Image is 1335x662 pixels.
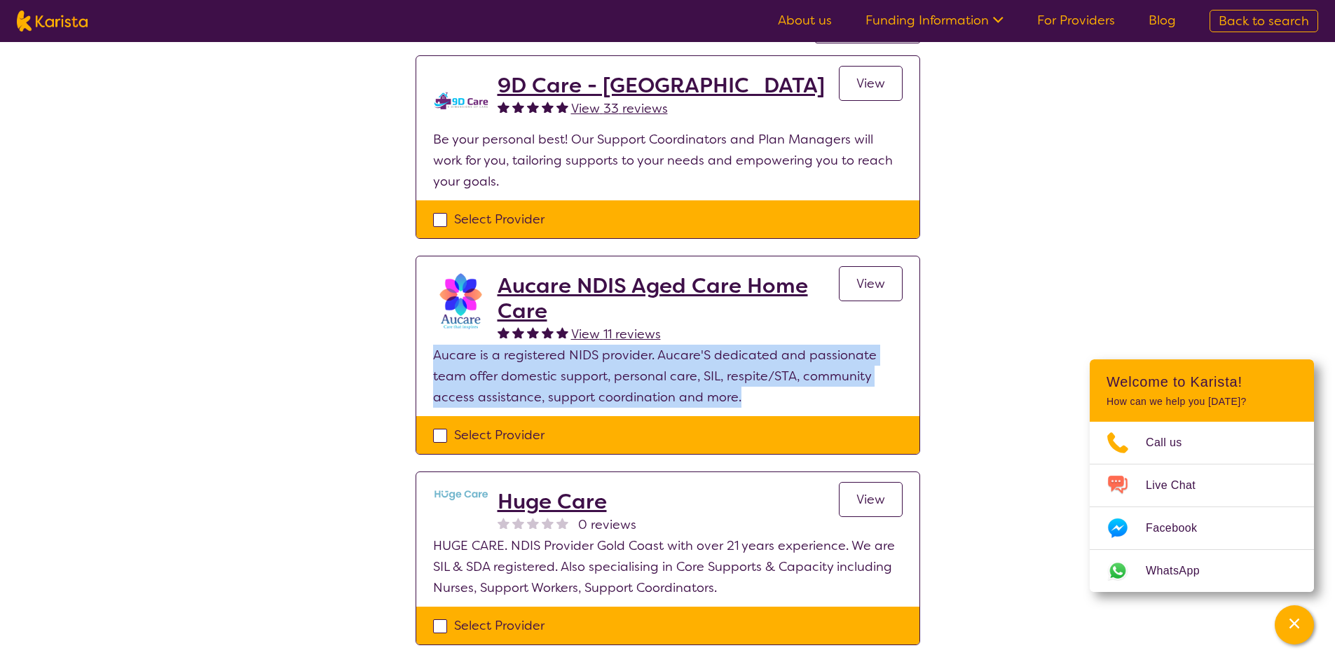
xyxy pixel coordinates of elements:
a: About us [778,12,832,29]
ul: Choose channel [1090,422,1314,592]
img: fullstar [527,326,539,338]
img: fullstar [527,101,539,113]
span: View [856,491,885,508]
img: fullstar [498,101,509,113]
img: Karista logo [17,11,88,32]
a: View 33 reviews [571,98,668,119]
span: Facebook [1146,518,1214,539]
img: nonereviewstar [556,517,568,529]
span: WhatsApp [1146,560,1217,581]
img: nonereviewstar [512,517,524,529]
a: Funding Information [865,12,1004,29]
span: Back to search [1219,13,1309,29]
p: How can we help you [DATE]? [1107,396,1297,408]
span: Call us [1146,432,1199,453]
a: 9D Care - [GEOGRAPHIC_DATA] [498,73,825,98]
a: View [839,482,903,517]
span: View [856,275,885,292]
a: For Providers [1037,12,1115,29]
div: Channel Menu [1090,359,1314,592]
a: View [839,66,903,101]
span: Live Chat [1146,475,1212,496]
p: HUGE CARE. NDIS Provider Gold Coast with over 21 years experience. We are SIL & SDA registered. A... [433,535,903,598]
img: fullstar [512,101,524,113]
a: Blog [1149,12,1176,29]
span: View 33 reviews [571,100,668,117]
a: View [839,266,903,301]
img: fullstar [512,326,524,338]
button: Channel Menu [1275,605,1314,644]
a: Web link opens in a new tab. [1090,550,1314,592]
a: View 11 reviews [571,324,661,345]
p: Be your personal best! Our Support Coordinators and Plan Managers will work for you, tailoring su... [433,129,903,192]
img: fullstar [542,101,554,113]
span: 0 reviews [578,514,636,535]
img: fullstar [556,101,568,113]
img: fullstar [542,326,554,338]
img: fullstar [498,326,509,338]
a: Back to search [1210,10,1318,32]
a: Aucare NDIS Aged Care Home Care [498,273,839,324]
a: Huge Care [498,489,636,514]
span: View 11 reviews [571,326,661,343]
img: pxtnkcyzh0s3chkr6hsj.png [433,273,489,329]
img: udoxtvw1zwmha9q2qzsy.png [433,73,489,129]
img: nonereviewstar [542,517,554,529]
h2: Welcome to Karista! [1107,373,1297,390]
img: nonereviewstar [527,517,539,529]
span: View [856,75,885,92]
img: qpdtjuftwexlinsi40qf.png [433,489,489,501]
img: fullstar [556,326,568,338]
img: nonereviewstar [498,517,509,529]
p: Aucare is a registered NIDS provider. Aucare'S dedicated and passionate team offer domestic suppo... [433,345,903,408]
